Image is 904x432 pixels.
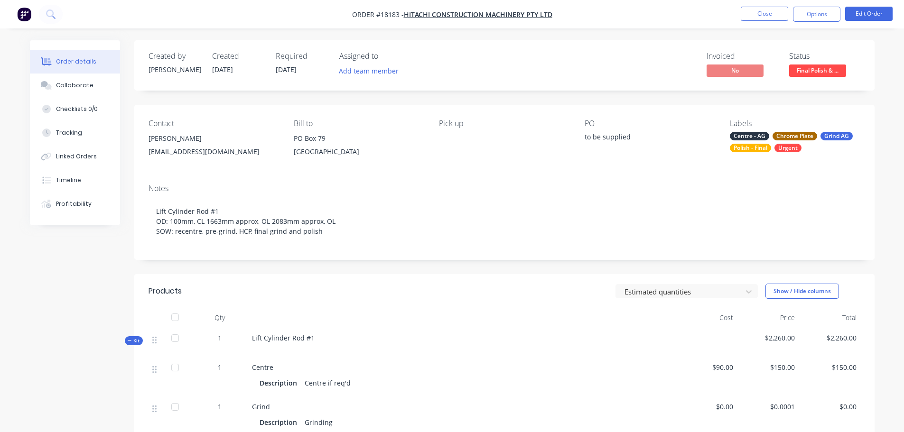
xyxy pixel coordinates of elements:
span: Grind [252,402,270,411]
div: Description [260,376,301,390]
div: Profitability [56,200,92,208]
button: Profitability [30,192,120,216]
div: Assigned to [339,52,434,61]
span: $150.00 [802,362,857,372]
button: Add team member [339,64,404,77]
div: Tracking [56,129,82,137]
div: Contact [149,119,279,128]
div: Invoiced [707,52,778,61]
span: Lift Cylinder Rod #1 [252,333,315,342]
div: [EMAIL_ADDRESS][DOMAIN_NAME] [149,145,279,158]
button: Timeline [30,168,120,192]
div: Urgent [774,144,801,152]
span: [DATE] [276,65,297,74]
button: Checklists 0/0 [30,97,120,121]
button: Show / Hide columns [765,284,839,299]
div: Collaborate [56,81,93,90]
div: Grind AG [820,132,853,140]
div: Bill to [294,119,424,128]
div: Price [737,308,799,327]
div: Required [276,52,328,61]
div: Qty [191,308,248,327]
span: $0.00 [802,402,857,412]
div: Created by [149,52,201,61]
button: Edit Order [845,7,893,21]
button: Options [793,7,840,22]
span: Final Polish & ... [789,64,846,76]
button: Add team member [334,64,403,77]
div: PO [585,119,715,128]
span: 1 [218,402,222,412]
div: Total [799,308,860,327]
button: Close [741,7,788,21]
span: Kit [128,337,140,344]
span: 1 [218,362,222,372]
div: [PERSON_NAME] [149,64,201,74]
div: Grinding [301,415,336,429]
div: PO Box 79[GEOGRAPHIC_DATA] [294,132,424,162]
span: Centre [252,363,273,372]
button: Linked Orders [30,145,120,168]
button: Collaborate [30,74,120,97]
span: $0.00 [679,402,733,412]
div: Linked Orders [56,152,97,161]
button: Order details [30,50,120,74]
div: Pick up [439,119,569,128]
span: Order #18183 - [352,10,404,19]
div: [GEOGRAPHIC_DATA] [294,145,424,158]
div: PO Box 79 [294,132,424,145]
div: Cost [675,308,737,327]
div: Created [212,52,264,61]
div: [PERSON_NAME][EMAIL_ADDRESS][DOMAIN_NAME] [149,132,279,162]
div: Timeline [56,176,81,184]
span: No [707,64,764,76]
span: $0.0001 [741,402,795,412]
button: Final Polish & ... [789,64,846,79]
div: Notes [149,184,860,193]
img: Factory [17,7,31,21]
div: Lift Cylinder Rod #1 OD: 100mm, CL 1663mm approx, OL 2083mm approx, OL SOW: recentre, pre-grind, ... [149,197,860,246]
div: Labels [730,119,860,128]
span: $150.00 [741,362,795,372]
div: Status [789,52,860,61]
span: $2,260.00 [741,333,795,343]
div: Centre if req'd [301,376,354,390]
span: 1 [218,333,222,343]
div: [PERSON_NAME] [149,132,279,145]
div: Order details [56,57,96,66]
div: Products [149,285,182,297]
span: $2,260.00 [802,333,857,343]
div: Polish - Final [730,144,771,152]
div: Centre - AG [730,132,769,140]
a: Hitachi Construction Machinery Pty Ltd [404,10,552,19]
span: [DATE] [212,65,233,74]
div: Description [260,415,301,429]
span: $90.00 [679,362,733,372]
button: Kit [125,336,143,345]
div: to be supplied [585,132,703,145]
div: Checklists 0/0 [56,105,98,113]
div: Chrome Plate [773,132,817,140]
button: Tracking [30,121,120,145]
